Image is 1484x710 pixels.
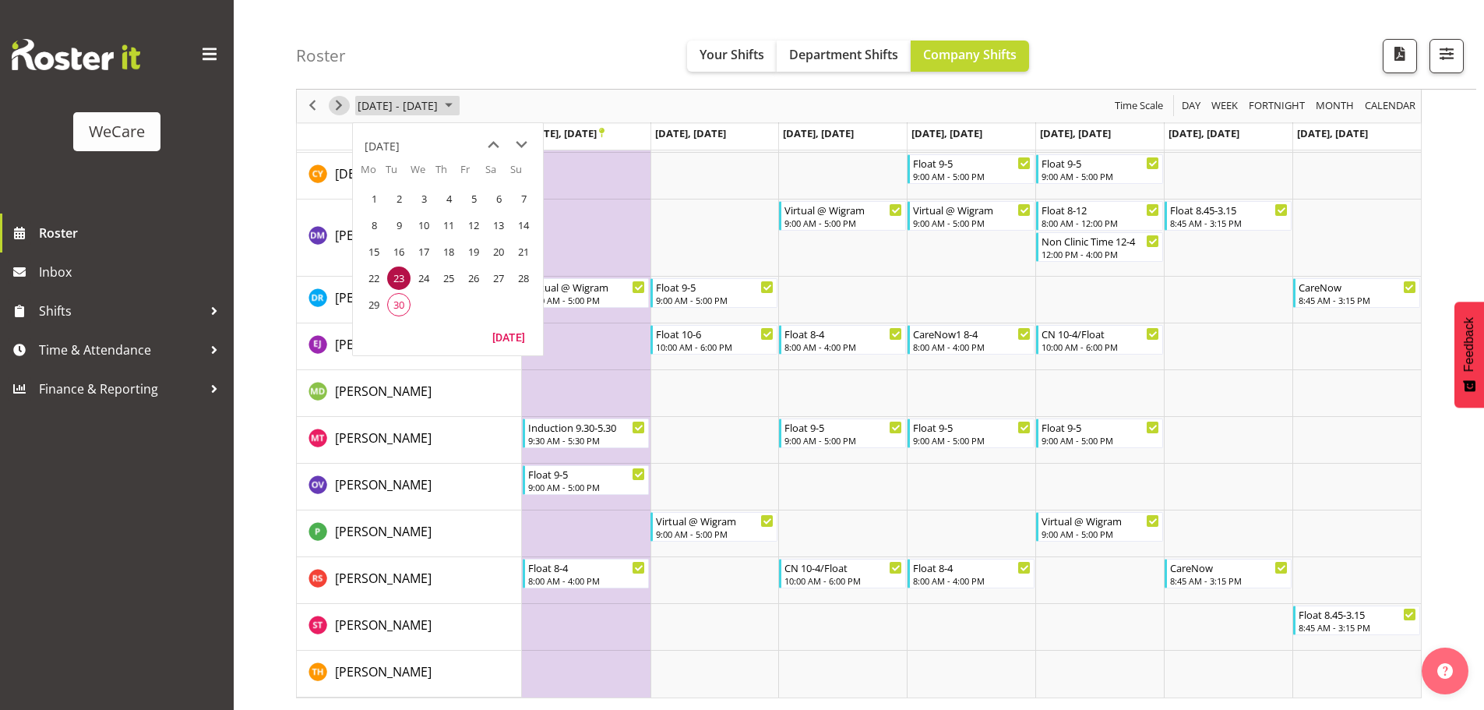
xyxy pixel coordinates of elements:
div: Rhianne Sharples"s event - Float 8-4 Begin From Monday, September 22, 2025 at 8:00:00 AM GMT+12:0... [523,559,650,588]
span: Company Shifts [923,46,1017,63]
div: Float 9-5 [1042,419,1159,435]
button: Fortnight [1246,97,1308,116]
button: Your Shifts [687,41,777,72]
td: Olive Vermazen resource [297,464,522,510]
span: [PERSON_NAME] [335,476,432,493]
span: [PERSON_NAME] [335,227,432,244]
div: next period [326,90,352,122]
span: [DEMOGRAPHIC_DATA][PERSON_NAME] [335,165,566,182]
div: previous period [299,90,326,122]
div: Monique Telford"s event - Float 9-5 Begin From Thursday, September 25, 2025 at 9:00:00 AM GMT+12:... [908,419,1035,448]
div: Rhianne Sharples"s event - CN 10-4/Float Begin From Wednesday, September 24, 2025 at 10:00:00 AM ... [779,559,906,588]
div: Non Clinic Time 12-4 [1042,233,1159,249]
img: Rosterit website logo [12,39,140,70]
span: Sunday, September 21, 2025 [512,240,535,263]
div: 9:00 AM - 5:00 PM [784,217,902,229]
a: [PERSON_NAME] [335,569,432,588]
button: Timeline Week [1209,97,1241,116]
div: 8:45 AM - 3:15 PM [1299,621,1416,634]
span: Inbox [39,260,226,284]
a: [PERSON_NAME] [335,226,432,245]
span: Monday, September 8, 2025 [362,214,386,237]
span: [PERSON_NAME] [335,289,432,306]
td: Deepti Mahajan resource [297,200,522,277]
span: Wednesday, September 3, 2025 [412,187,435,210]
div: 8:00 AM - 12:00 PM [1042,217,1159,229]
div: 9:00 AM - 5:00 PM [1042,170,1159,182]
a: [PERSON_NAME] [335,288,432,307]
div: Simone Turner"s event - Float 8.45-3.15 Begin From Sunday, September 28, 2025 at 8:45:00 AM GMT+1... [1293,606,1420,635]
div: September 22 - 28, 2025 [352,90,462,122]
span: Tuesday, September 16, 2025 [387,240,411,263]
a: [PERSON_NAME] [335,429,432,447]
button: Filter Shifts [1429,39,1464,73]
div: CareNow1 8-4 [913,326,1031,341]
span: Monday, September 29, 2025 [362,293,386,316]
div: Float 9-5 [656,279,774,295]
span: Sunday, September 7, 2025 [512,187,535,210]
div: Virtual @ Wigram [656,513,774,528]
th: Th [435,162,460,185]
td: Tillie Hollyer resource [297,651,522,698]
span: [PERSON_NAME] [335,383,432,400]
div: 9:00 AM - 5:00 PM [784,434,902,447]
td: Deepti Raturi resource [297,277,522,323]
th: Sa [485,162,510,185]
div: 9:00 AM - 5:00 PM [528,294,646,306]
button: Download a PDF of the roster according to the set date range. [1383,39,1417,73]
div: Olive Vermazen"s event - Float 9-5 Begin From Monday, September 22, 2025 at 9:00:00 AM GMT+12:00 ... [523,465,650,495]
span: Saturday, September 6, 2025 [487,187,510,210]
div: 9:00 AM - 5:00 PM [656,528,774,540]
button: Today [482,326,535,348]
span: [DATE], [DATE] [1169,126,1239,140]
td: Marie-Claire Dickson-Bakker resource [297,370,522,417]
div: Deepti Mahajan"s event - Float 8.45-3.15 Begin From Saturday, September 27, 2025 at 8:45:00 AM GM... [1165,201,1292,231]
div: 9:00 AM - 5:00 PM [913,434,1031,447]
div: WeCare [89,120,145,143]
span: Wednesday, September 10, 2025 [412,214,435,237]
div: Virtual @ Wigram [1042,513,1159,528]
div: Rhianne Sharples"s event - Float 8-4 Begin From Thursday, September 25, 2025 at 8:00:00 AM GMT+12... [908,559,1035,588]
div: Float 9-5 [528,466,646,482]
div: Pooja Prabhu"s event - Virtual @ Wigram Begin From Friday, September 26, 2025 at 9:00:00 AM GMT+1... [1036,512,1163,542]
div: 8:00 AM - 4:00 PM [913,341,1031,353]
button: previous month [479,131,507,159]
div: Ella Jarvis"s event - Float 8-4 Begin From Wednesday, September 24, 2025 at 8:00:00 AM GMT+12:00 ... [779,325,906,355]
span: Thursday, September 25, 2025 [437,267,460,290]
button: next month [507,131,535,159]
div: 9:00 AM - 5:00 PM [1042,434,1159,447]
div: Virtual @ Wigram [784,202,902,217]
div: 8:45 AM - 3:15 PM [1170,217,1288,229]
div: Monique Telford"s event - Induction 9.30-5.30 Begin From Monday, September 22, 2025 at 9:30:00 AM... [523,419,650,448]
span: Feedback [1462,317,1476,372]
span: Tuesday, September 23, 2025 [387,267,411,290]
span: Time Scale [1113,97,1165,116]
span: Your Shifts [700,46,764,63]
div: Christianna Yu"s event - Float 9-5 Begin From Thursday, September 25, 2025 at 9:00:00 AM GMT+12:0... [908,154,1035,184]
th: We [411,162,435,185]
div: Float 9-5 [913,419,1031,435]
span: [PERSON_NAME] [335,663,432,680]
div: Float 9-5 [1042,155,1159,171]
div: Monique Telford"s event - Float 9-5 Begin From Wednesday, September 24, 2025 at 9:00:00 AM GMT+12... [779,419,906,448]
div: CN 10-4/Float [1042,326,1159,341]
div: 9:00 AM - 5:00 PM [913,217,1031,229]
div: Float 8-4 [913,560,1031,575]
span: Monday, September 22, 2025 [362,267,386,290]
span: [PERSON_NAME] [335,336,432,353]
span: Thursday, September 18, 2025 [437,240,460,263]
td: Simone Turner resource [297,604,522,651]
button: Time Scale [1112,97,1166,116]
div: 12:00 PM - 4:00 PM [1042,248,1159,260]
td: Rhianne Sharples resource [297,557,522,604]
span: Tuesday, September 2, 2025 [387,187,411,210]
div: Ella Jarvis"s event - CN 10-4/Float Begin From Friday, September 26, 2025 at 10:00:00 AM GMT+12:0... [1036,325,1163,355]
th: Mo [361,162,386,185]
div: Deepti Mahajan"s event - Non Clinic Time 12-4 Begin From Friday, September 26, 2025 at 12:00:00 P... [1036,232,1163,262]
div: Deepti Mahajan"s event - Float 8-12 Begin From Friday, September 26, 2025 at 8:00:00 AM GMT+12:00... [1036,201,1163,231]
span: Wednesday, September 17, 2025 [412,240,435,263]
span: Month [1314,97,1355,116]
span: [PERSON_NAME] [335,523,432,540]
span: Thursday, September 11, 2025 [437,214,460,237]
div: Monique Telford"s event - Float 9-5 Begin From Friday, September 26, 2025 at 9:00:00 AM GMT+12:00... [1036,419,1163,448]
